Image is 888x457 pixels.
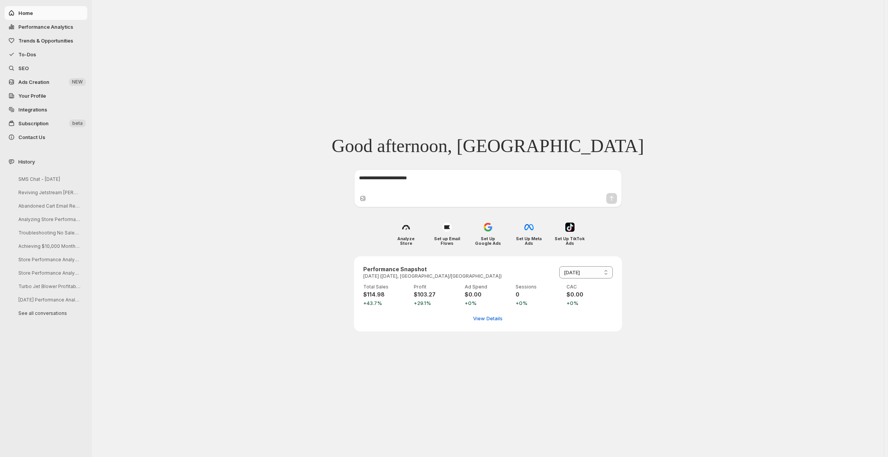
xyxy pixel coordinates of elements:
[18,158,35,165] span: History
[12,294,85,306] button: [DATE] Performance Analysis
[363,265,502,273] h3: Performance Snapshot
[5,116,87,130] button: Subscription
[12,227,85,239] button: Troubleshooting No Sales Issue
[432,236,462,246] h4: Set up Email Flows
[72,120,83,126] span: beta
[402,223,411,232] img: Analyze Store icon
[363,284,410,290] p: Total Sales
[524,223,534,232] img: Set Up Meta Ads icon
[12,200,85,212] button: Abandoned Cart Email Recovery Strategy
[18,24,73,30] span: Performance Analytics
[18,51,36,57] span: To-Dos
[555,236,585,246] h4: Set Up TikTok Ads
[363,273,502,279] p: [DATE] ([DATE], [GEOGRAPHIC_DATA]/[GEOGRAPHIC_DATA])
[12,240,85,252] button: Achieving $10,000 Monthly Sales Goal
[363,291,410,298] h4: $114.98
[18,79,49,85] span: Ads Creation
[465,284,511,290] p: Ad Spend
[566,284,613,290] p: CAC
[5,6,87,20] button: Home
[465,299,511,307] span: +0%
[12,307,85,319] button: See all conversations
[18,93,46,99] span: Your Profile
[12,187,85,198] button: Reviving Jetstream [PERSON_NAME]
[468,312,507,324] button: View detailed performance
[391,236,421,246] h4: Analyze Store
[414,291,460,298] h4: $103.27
[18,65,29,71] span: SEO
[18,106,47,113] span: Integrations
[5,61,87,75] a: SEO
[5,48,87,61] button: To-Dos
[5,34,87,48] button: Trends & Opportunities
[5,103,87,116] a: Integrations
[5,20,87,34] button: Performance Analytics
[12,254,85,265] button: Store Performance Analysis and Recommendations
[5,89,87,103] a: Your Profile
[12,173,85,185] button: SMS Chat - [DATE]
[363,299,410,307] span: +43.7%
[514,236,544,246] h4: Set Up Meta Ads
[72,79,83,85] span: NEW
[18,120,49,126] span: Subscription
[442,223,452,232] img: Set up Email Flows icon
[565,223,575,232] img: Set Up TikTok Ads icon
[566,299,613,307] span: +0%
[18,134,45,140] span: Contact Us
[12,213,85,225] button: Analyzing Store Performance for Sales Issues
[331,135,644,157] span: Good afternoon, [GEOGRAPHIC_DATA]
[473,314,503,322] span: View Details
[12,267,85,279] button: Store Performance Analysis and Recommendations
[414,284,460,290] p: Profit
[516,291,562,298] h4: 0
[5,130,87,144] button: Contact Us
[516,299,562,307] span: +0%
[18,10,33,16] span: Home
[5,75,87,89] button: Ads Creation
[359,195,367,202] button: Upload image
[12,280,85,292] button: Turbo Jet Blower Profitability Analysis
[483,223,493,232] img: Set Up Google Ads icon
[465,291,511,298] h4: $0.00
[473,236,503,246] h4: Set Up Google Ads
[566,291,613,298] h4: $0.00
[414,299,460,307] span: +29.1%
[516,284,562,290] p: Sessions
[18,38,73,44] span: Trends & Opportunities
